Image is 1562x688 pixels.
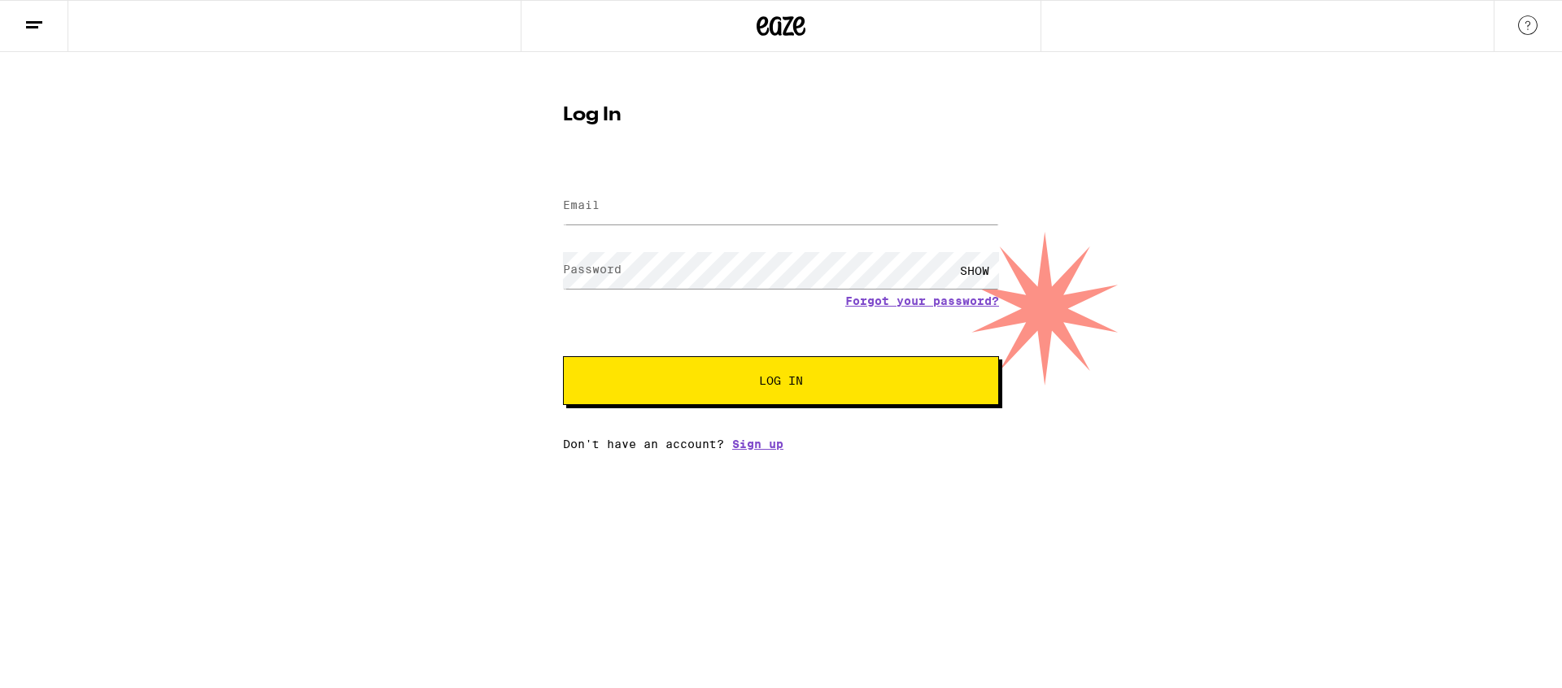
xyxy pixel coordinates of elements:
label: Password [563,263,622,276]
label: Email [563,198,600,211]
span: Log In [759,375,803,386]
input: Email [563,188,999,224]
div: SHOW [950,252,999,289]
button: Log In [563,356,999,405]
div: Don't have an account? [563,438,999,451]
h1: Log In [563,106,999,125]
a: Forgot your password? [845,294,999,307]
a: Sign up [732,438,783,451]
